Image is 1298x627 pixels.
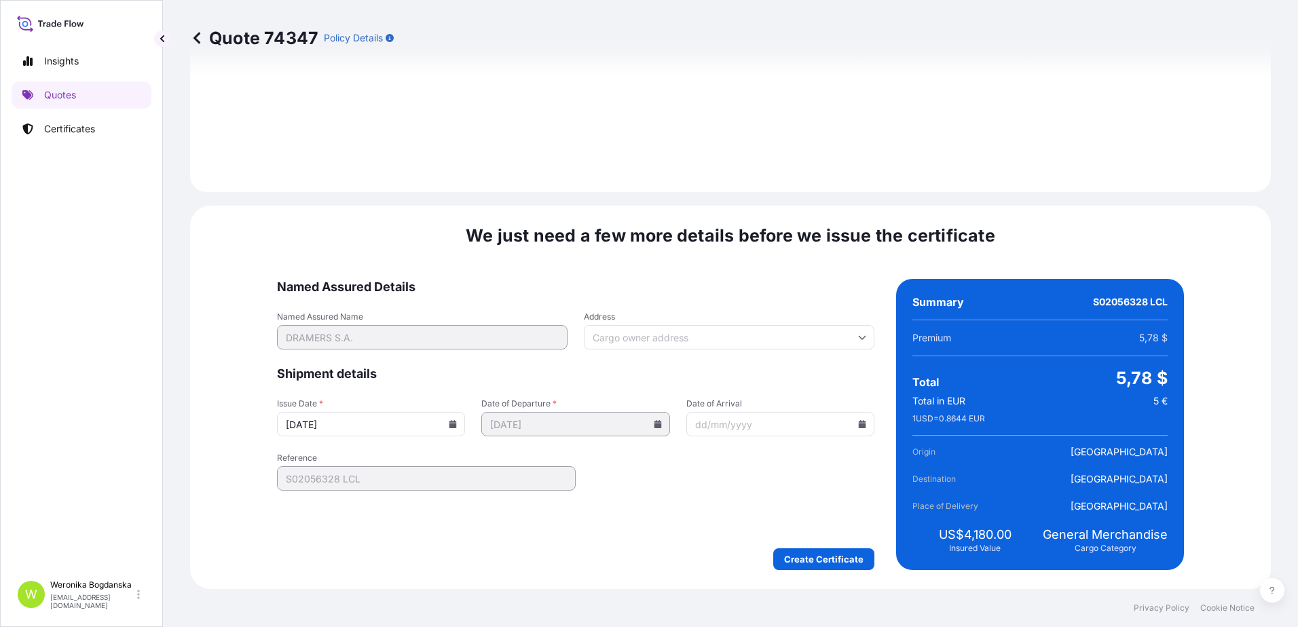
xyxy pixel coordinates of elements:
[1134,603,1189,613] a: Privacy Policy
[912,295,964,309] span: Summary
[277,398,465,409] span: Issue Date
[773,548,874,570] button: Create Certificate
[784,552,864,566] p: Create Certificate
[277,366,874,382] span: Shipment details
[190,27,318,49] p: Quote 74347
[277,279,874,295] span: Named Assured Details
[1071,472,1168,486] span: [GEOGRAPHIC_DATA]
[1116,367,1168,389] span: 5,78 $
[277,311,568,322] span: Named Assured Name
[466,225,995,246] span: We just need a few more details before we issue the certificate
[12,47,151,75] a: Insights
[1093,295,1168,309] span: S02056328 LCL
[277,412,465,436] input: dd/mm/yyyy
[1075,543,1136,554] span: Cargo Category
[584,311,874,322] span: Address
[12,81,151,109] a: Quotes
[584,325,874,349] input: Cargo owner address
[44,88,76,102] p: Quotes
[949,543,1001,554] span: Insured Value
[912,413,985,424] span: 1 USD = 0.8644 EUR
[912,499,988,513] span: Place of Delivery
[1200,603,1255,613] a: Cookie Notice
[912,375,939,389] span: Total
[277,466,576,491] input: Your internal reference
[939,527,1012,543] span: US$4,180.00
[1153,394,1168,408] span: 5 €
[1071,499,1168,513] span: [GEOGRAPHIC_DATA]
[1139,331,1168,345] span: 5,78 $
[44,122,95,136] p: Certificates
[686,398,874,409] span: Date of Arrival
[12,115,151,142] a: Certificates
[44,54,79,68] p: Insights
[912,331,951,345] span: Premium
[912,394,965,408] span: Total in EUR
[50,593,134,609] p: [EMAIL_ADDRESS][DOMAIN_NAME]
[1043,527,1168,543] span: General Merchandise
[481,412,669,436] input: dd/mm/yyyy
[912,472,988,486] span: Destination
[277,453,576,463] span: Reference
[50,579,134,590] p: Weronika Bogdanska
[324,31,383,45] p: Policy Details
[686,412,874,436] input: dd/mm/yyyy
[1071,445,1168,459] span: [GEOGRAPHIC_DATA]
[481,398,669,409] span: Date of Departure
[25,588,37,601] span: W
[912,445,988,459] span: Origin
